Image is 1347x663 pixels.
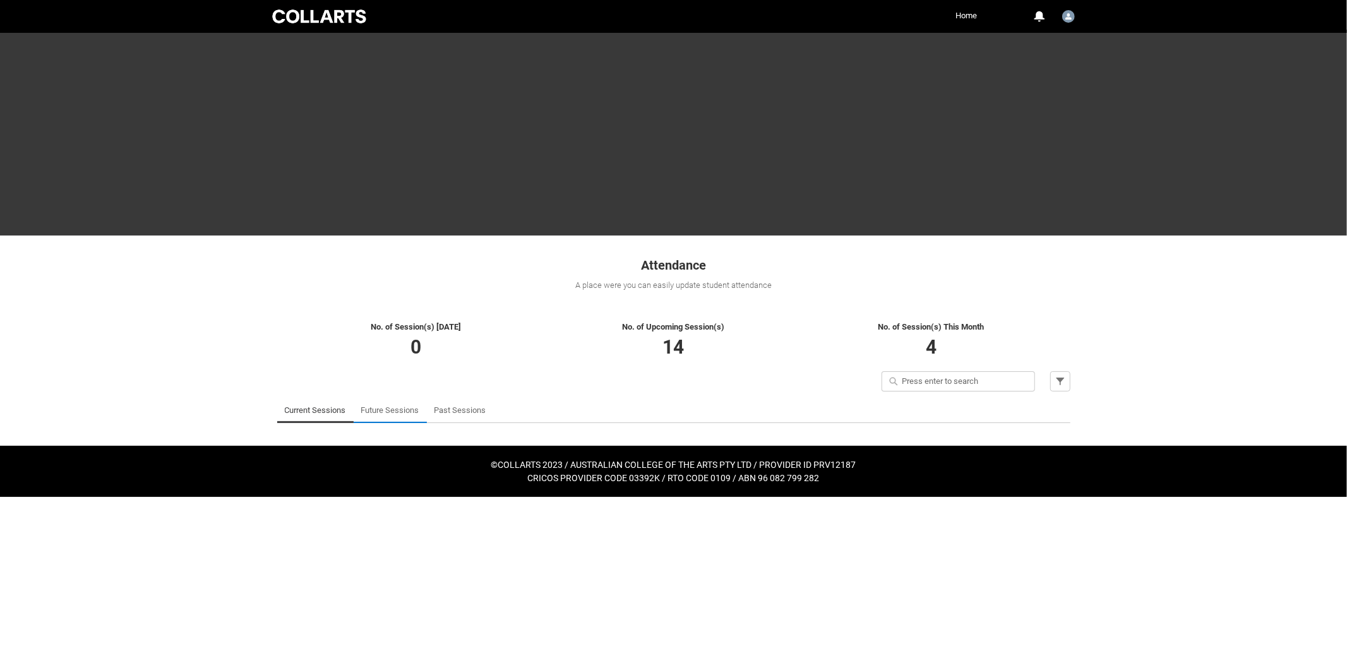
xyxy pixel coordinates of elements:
span: 4 [926,336,937,358]
a: Current Sessions [285,398,346,423]
li: Past Sessions [427,398,494,423]
a: Past Sessions [434,398,486,423]
span: 0 [410,336,421,358]
button: Filter [1050,371,1070,391]
button: User Profile Faculty.bwoods [1059,5,1078,25]
span: No. of Session(s) This Month [878,322,985,331]
a: Home [953,6,981,25]
input: Press enter to search [882,371,1035,391]
span: 14 [663,336,685,358]
span: No. of Session(s) [DATE] [371,322,461,331]
img: Faculty.bwoods [1062,10,1075,23]
span: Attendance [641,258,706,273]
li: Future Sessions [354,398,427,423]
li: Current Sessions [277,398,354,423]
div: A place were you can easily update student attendance [277,279,1070,292]
span: No. of Upcoming Session(s) [623,322,725,331]
a: Future Sessions [361,398,419,423]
